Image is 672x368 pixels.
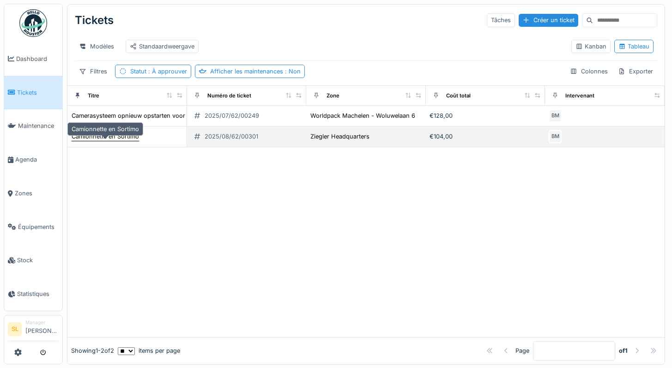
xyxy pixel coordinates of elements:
div: Statut [130,67,187,76]
div: Modèles [75,40,118,53]
a: Tickets [4,76,62,109]
div: Tickets [75,8,114,32]
span: : Non [283,68,301,75]
div: Showing 1 - 2 of 2 [71,346,114,355]
div: Tâches [487,13,515,27]
div: Coût total [446,92,471,100]
div: Page [515,346,529,355]
span: Zones [15,189,59,198]
div: Créer un ticket [519,14,578,26]
a: Zones [4,176,62,210]
a: Statistiques [4,277,62,311]
div: Camionnette en Sortimo [67,122,143,136]
div: 2025/08/62/00301 [205,132,258,141]
span: : À approuver [146,68,187,75]
div: Ziegler Headquarters [310,132,369,141]
div: Zone [327,92,339,100]
li: [PERSON_NAME] [25,319,59,339]
div: Worldpack Machelen - Woluwelaan 6 [310,111,415,120]
div: Standaardweergave [130,42,194,51]
div: BM [549,130,562,143]
div: €104,00 [430,132,542,141]
a: Dashboard [4,42,62,76]
img: Badge_color-CXgf-gQk.svg [19,9,47,37]
div: Manager [25,319,59,326]
a: Maintenance [4,109,62,143]
span: Statistiques [17,290,59,298]
div: Titre [88,92,99,100]
div: Numéro de ticket [207,92,251,100]
div: Intervenant [565,92,594,100]
div: Camerasysteem opnieuw opstarten voor nieuwe huurder [72,111,231,120]
div: BM [549,109,562,122]
li: SL [8,322,22,336]
div: Colonnes [566,65,612,78]
div: Exporter [614,65,657,78]
a: Agenda [4,143,62,176]
a: Stock [4,244,62,278]
div: Afficher les maintenances [210,67,301,76]
span: Agenda [15,155,59,164]
div: items per page [118,346,180,355]
div: Filtres [75,65,111,78]
div: Tableau [618,42,649,51]
div: 2025/07/62/00249 [205,111,259,120]
a: Équipements [4,210,62,244]
span: Maintenance [18,121,59,130]
div: Kanban [575,42,606,51]
span: Dashboard [16,54,59,63]
div: Camionnette en Sortimo [72,132,139,141]
strong: of 1 [619,346,628,355]
span: Équipements [18,223,59,231]
a: SL Manager[PERSON_NAME] [8,319,59,341]
span: Tickets [17,88,59,97]
div: €128,00 [430,111,542,120]
span: Stock [17,256,59,265]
